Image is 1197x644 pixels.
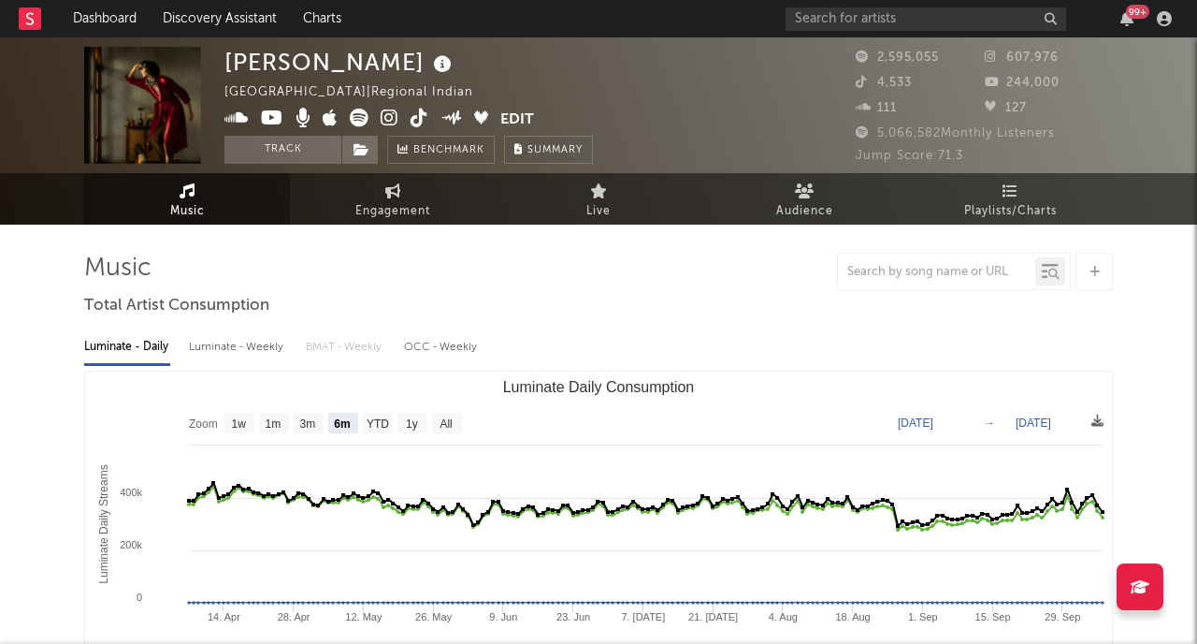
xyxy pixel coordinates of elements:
text: [DATE] [1016,417,1051,430]
text: 7. [DATE] [621,611,665,622]
text: 1m [266,417,281,431]
div: Luminate - Weekly [189,331,287,363]
a: Benchmark [387,136,495,164]
text: 15. Sep [975,611,1011,622]
button: Track [224,136,341,164]
div: OCC - Weekly [404,331,479,363]
span: Summary [527,145,583,155]
span: 5,066,582 Monthly Listeners [856,127,1055,139]
span: Audience [776,200,833,223]
text: 4. Aug [769,611,798,622]
span: Total Artist Consumption [84,295,269,317]
span: Playlists/Charts [964,200,1057,223]
span: 4,533 [856,77,912,89]
text: → [984,417,995,430]
button: Summary [504,136,593,164]
text: 1. Sep [908,611,938,622]
text: 3m [300,417,316,431]
text: 1w [232,417,247,431]
a: Music [84,173,290,225]
div: [PERSON_NAME] [224,47,456,78]
text: 6m [334,417,350,431]
span: 2,595,055 [856,51,939,64]
span: Benchmark [413,139,484,162]
a: Live [496,173,701,225]
text: Luminate Daily Consumption [503,379,695,395]
text: 29. Sep [1045,611,1080,622]
span: 127 [985,102,1027,114]
text: 9. Jun [489,611,517,622]
a: Playlists/Charts [907,173,1113,225]
span: 607,976 [985,51,1059,64]
text: 21. [DATE] [688,611,738,622]
text: 400k [120,487,142,498]
span: Jump Score: 71.3 [856,150,963,162]
text: YTD [367,417,389,431]
text: 14. Apr [208,611,240,622]
text: All [440,417,452,431]
text: 18. Aug [835,611,870,622]
text: Luminate Daily Streams [97,464,110,583]
a: Audience [701,173,907,225]
text: 23. Jun [556,611,590,622]
text: 200k [120,539,142,550]
span: 244,000 [985,77,1060,89]
span: 111 [856,102,897,114]
input: Search for artists [786,7,1066,31]
span: Engagement [355,200,430,223]
text: 1y [406,417,418,431]
button: Edit [500,109,534,132]
span: Music [170,200,205,223]
text: [DATE] [898,417,933,430]
div: [GEOGRAPHIC_DATA] | Regional Indian [224,81,495,104]
text: 28. Apr [278,611,310,622]
text: 12. May [345,611,382,622]
a: Engagement [290,173,496,225]
text: 0 [137,592,142,603]
div: 99 + [1126,5,1149,19]
input: Search by song name or URL [838,265,1035,280]
span: Live [586,200,611,223]
div: Luminate - Daily [84,331,170,363]
button: 99+ [1120,11,1133,26]
text: 26. May [415,611,453,622]
text: Zoom [189,417,218,431]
